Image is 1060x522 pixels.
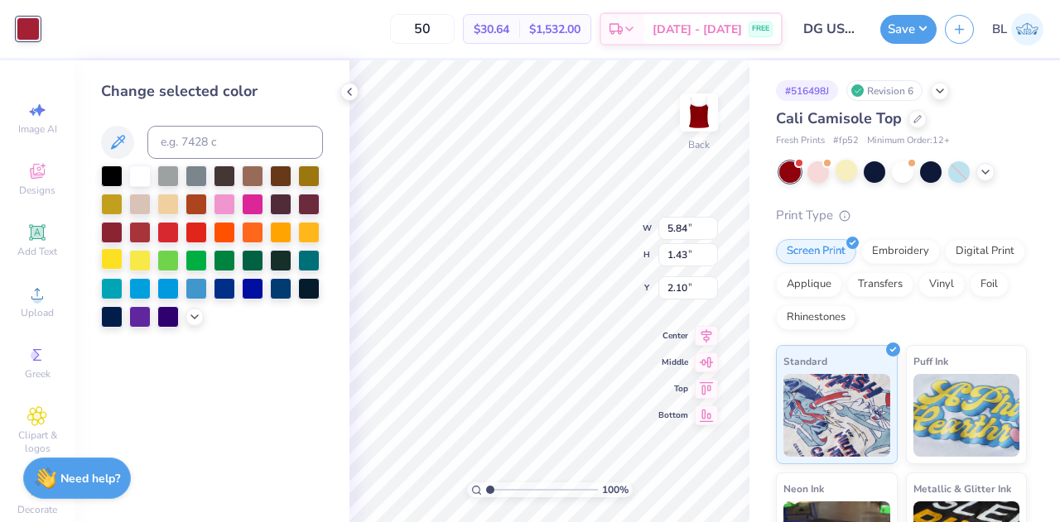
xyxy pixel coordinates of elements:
[846,80,923,101] div: Revision 6
[658,357,688,368] span: Middle
[17,503,57,516] span: Decorate
[60,471,120,486] strong: Need help?
[945,239,1025,264] div: Digital Print
[776,206,1027,225] div: Print Type
[992,13,1043,45] a: BL
[970,272,1009,297] div: Foil
[8,429,66,455] span: Clipart & logos
[776,134,825,148] span: Fresh Prints
[776,272,842,297] div: Applique
[783,374,890,457] img: Standard
[783,352,827,370] span: Standard
[776,305,856,330] div: Rhinestones
[992,20,1007,39] span: BL
[101,80,323,103] div: Change selected color
[17,245,57,258] span: Add Text
[776,239,856,264] div: Screen Print
[776,108,902,128] span: Cali Camisole Top
[602,482,629,497] span: 100 %
[658,330,688,342] span: Center
[867,134,950,148] span: Minimum Order: 12 +
[658,409,688,421] span: Bottom
[783,480,824,497] span: Neon Ink
[653,21,742,38] span: [DATE] - [DATE]
[833,134,859,148] span: # fp52
[688,137,710,152] div: Back
[474,21,509,38] span: $30.64
[529,21,581,38] span: $1,532.00
[390,14,455,44] input: – –
[776,80,838,101] div: # 516498J
[847,272,913,297] div: Transfers
[19,184,55,197] span: Designs
[1011,13,1043,45] img: Bella Lutton
[791,12,872,45] input: Untitled Design
[752,23,769,35] span: FREE
[880,15,937,44] button: Save
[861,239,940,264] div: Embroidery
[682,96,715,129] img: Back
[18,122,57,136] span: Image AI
[21,306,54,319] span: Upload
[147,126,323,159] input: e.g. 7428 c
[918,272,965,297] div: Vinyl
[658,383,688,395] span: Top
[913,352,948,370] span: Puff Ink
[913,480,1011,497] span: Metallic & Glitter Ink
[913,374,1020,457] img: Puff Ink
[25,367,51,381] span: Greek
